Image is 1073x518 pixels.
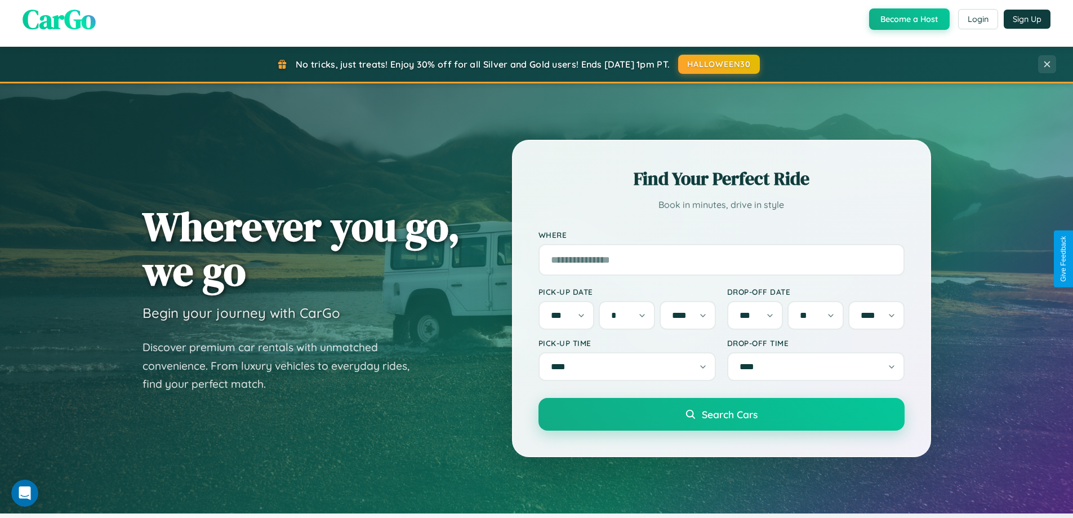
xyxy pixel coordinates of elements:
label: Pick-up Time [538,338,716,348]
button: Search Cars [538,398,905,431]
label: Drop-off Date [727,287,905,296]
h1: Wherever you go, we go [143,204,460,293]
button: HALLOWEEN30 [678,55,760,74]
button: Sign Up [1004,10,1050,29]
button: Become a Host [869,8,950,30]
span: No tricks, just treats! Enjoy 30% off for all Silver and Gold users! Ends [DATE] 1pm PT. [296,59,670,70]
label: Pick-up Date [538,287,716,296]
h3: Begin your journey with CarGo [143,304,340,321]
p: Book in minutes, drive in style [538,197,905,213]
h2: Find Your Perfect Ride [538,166,905,191]
button: Login [958,9,998,29]
span: Search Cars [702,408,758,420]
label: Drop-off Time [727,338,905,348]
div: Give Feedback [1059,236,1067,282]
p: Discover premium car rentals with unmatched convenience. From luxury vehicles to everyday rides, ... [143,338,424,393]
iframe: Intercom live chat [11,480,38,507]
span: CarGo [23,1,96,38]
label: Where [538,230,905,240]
